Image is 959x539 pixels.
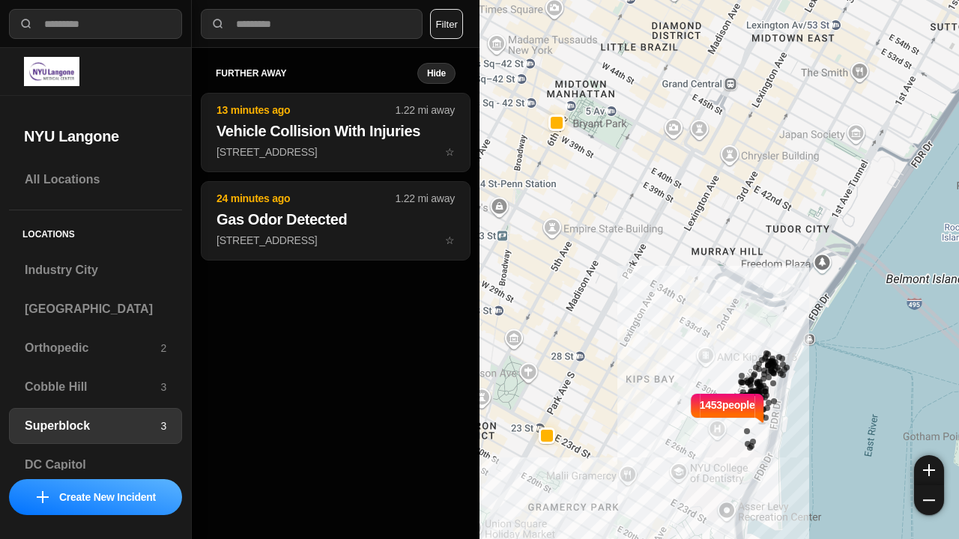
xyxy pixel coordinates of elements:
[700,398,755,430] p: 1453 people
[9,479,182,515] button: iconCreate New Incident
[217,144,455,159] p: [STREET_ADDRESS]
[217,233,455,248] p: [STREET_ADDRESS]
[201,93,471,172] button: 13 minutes ago1.22 mi awayVehicle Collision With Injuries[STREET_ADDRESS]star
[25,456,166,474] h3: DC Capitol
[9,330,182,366] a: Orthopedic2
[216,67,417,79] h5: further away
[201,181,471,261] button: 24 minutes ago1.22 mi awayGas Odor Detected[STREET_ADDRESS]star
[9,291,182,327] a: [GEOGRAPHIC_DATA]
[430,9,463,39] button: Filter
[201,234,471,246] a: 24 minutes ago1.22 mi awayGas Odor Detected[STREET_ADDRESS]star
[160,341,166,356] p: 2
[9,369,182,405] a: Cobble Hill3
[37,491,49,503] img: icon
[755,392,766,424] img: notch
[396,103,455,118] p: 1.22 mi away
[689,392,700,424] img: notch
[25,261,166,279] h3: Industry City
[445,234,455,246] span: star
[160,380,166,395] p: 3
[9,408,182,444] a: Superblock3
[24,126,167,147] h2: NYU Langone
[19,16,34,31] img: search
[25,378,160,396] h3: Cobble Hill
[445,146,455,158] span: star
[9,447,182,483] a: DC Capitol
[9,252,182,288] a: Industry City
[9,162,182,198] a: All Locations
[914,455,944,485] button: zoom-in
[201,145,471,158] a: 13 minutes ago1.22 mi awayVehicle Collision With Injuries[STREET_ADDRESS]star
[217,191,396,206] p: 24 minutes ago
[417,63,456,84] button: Hide
[25,300,166,318] h3: [GEOGRAPHIC_DATA]
[211,16,226,31] img: search
[9,210,182,252] h5: Locations
[24,57,79,86] img: logo
[25,417,160,435] h3: Superblock
[217,121,455,141] h2: Vehicle Collision With Injuries
[25,339,160,357] h3: Orthopedic
[427,67,446,79] small: Hide
[59,490,156,505] p: Create New Incident
[160,418,166,433] p: 3
[217,209,455,230] h2: Gas Odor Detected
[914,485,944,515] button: zoom-out
[923,464,935,476] img: zoom-in
[25,171,166,189] h3: All Locations
[923,494,935,506] img: zoom-out
[217,103,396,118] p: 13 minutes ago
[396,191,455,206] p: 1.22 mi away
